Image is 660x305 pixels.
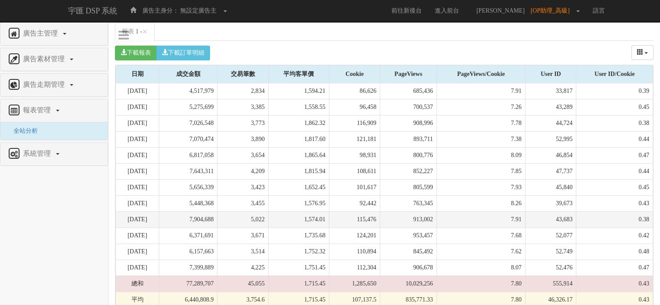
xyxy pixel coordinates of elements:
td: 46,854 [525,147,576,163]
span: 無設定廣告主 [180,7,217,14]
td: 116,909 [329,115,380,131]
td: [DATE] [116,99,159,115]
td: 3,773 [217,115,268,131]
td: 0.48 [576,243,653,259]
td: 92,442 [329,195,380,211]
td: 33,817 [525,83,576,99]
td: 7,070,474 [159,131,217,147]
td: 845,492 [380,243,437,259]
td: 555,914 [525,275,576,292]
td: 77,289,707 [159,275,217,292]
td: 96,458 [329,99,380,115]
td: 7.85 [437,163,525,179]
td: 115,476 [329,211,380,227]
td: 5,656,339 [159,179,217,195]
td: 1,751.45 [268,259,329,275]
td: 1,817.60 [268,131,329,147]
td: 7.78 [437,115,525,131]
span: 廣告素材管理 [21,55,69,62]
td: [DATE] [116,243,159,259]
td: [DATE] [116,259,159,275]
td: 908,996 [380,115,437,131]
div: Cookie [329,66,380,83]
button: 下載報表 [115,46,157,60]
td: 101,617 [329,179,380,195]
td: 112,304 [329,259,380,275]
td: 0.43 [576,195,653,211]
td: 3,423 [217,179,268,195]
td: 8.07 [437,259,525,275]
span: 廣告主管理 [21,30,62,37]
td: [DATE] [116,115,159,131]
td: 7.68 [437,227,525,243]
td: 52,749 [525,243,576,259]
button: 下載訂單明細 [156,46,210,60]
td: 4,517,979 [159,83,217,99]
td: 893,711 [380,131,437,147]
td: 7,643,311 [159,163,217,179]
td: 906,678 [380,259,437,275]
td: 6,157,663 [159,243,217,259]
td: 0.44 [576,131,653,147]
td: 1,815.94 [268,163,329,179]
td: 0.42 [576,227,653,243]
td: [DATE] [116,83,159,99]
div: User ID/Cookie [576,66,653,83]
button: columns [631,45,654,60]
td: 0.45 [576,179,653,195]
td: 108,611 [329,163,380,179]
td: 6,817,058 [159,147,217,163]
td: 3,514 [217,243,268,259]
a: 廣告素材管理 [7,52,101,66]
div: 平均客單價 [269,66,329,83]
button: Close [142,27,148,36]
td: 685,436 [380,83,437,99]
span: 報表管理 [21,106,55,114]
td: 6,371,691 [159,227,217,243]
td: 7.80 [437,275,525,292]
td: [DATE] [116,131,159,147]
td: 3,654 [217,147,268,163]
div: User ID [525,66,576,83]
td: 3,385 [217,99,268,115]
span: 廣告主身分： [142,7,179,14]
td: 5,275,699 [159,99,217,115]
td: 0.38 [576,211,653,227]
td: 7.91 [437,211,525,227]
span: [OP助理_高級] [531,7,574,14]
a: 廣告走期管理 [7,78,101,92]
span: 全站分析 [7,128,38,134]
td: 763,345 [380,195,437,211]
td: 1,558.55 [268,99,329,115]
td: [DATE] [116,179,159,195]
a: 廣告主管理 [7,27,101,41]
span: 廣告走期管理 [21,81,69,88]
td: 124,201 [329,227,380,243]
td: 45,840 [525,179,576,195]
td: 3,671 [217,227,268,243]
td: 913,002 [380,211,437,227]
td: 總和 [116,275,159,292]
td: 43,683 [525,211,576,227]
td: 0.47 [576,147,653,163]
td: 0.43 [576,275,653,292]
td: [DATE] [116,195,159,211]
td: 1,594.21 [268,83,329,99]
td: 0.45 [576,99,653,115]
td: 52,476 [525,259,576,275]
td: 110,894 [329,243,380,259]
td: 1,865.64 [268,147,329,163]
td: 7,904,688 [159,211,217,227]
td: [DATE] [116,147,159,163]
td: 1,652.45 [268,179,329,195]
td: 3,455 [217,195,268,211]
td: 7.93 [437,179,525,195]
span: [PERSON_NAME] [472,7,529,14]
td: 2,834 [217,83,268,99]
td: 852,227 [380,163,437,179]
td: 52,077 [525,227,576,243]
div: 成交金額 [159,66,217,83]
div: 交易筆數 [217,66,268,83]
span: × [142,26,148,37]
td: 1,752.32 [268,243,329,259]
